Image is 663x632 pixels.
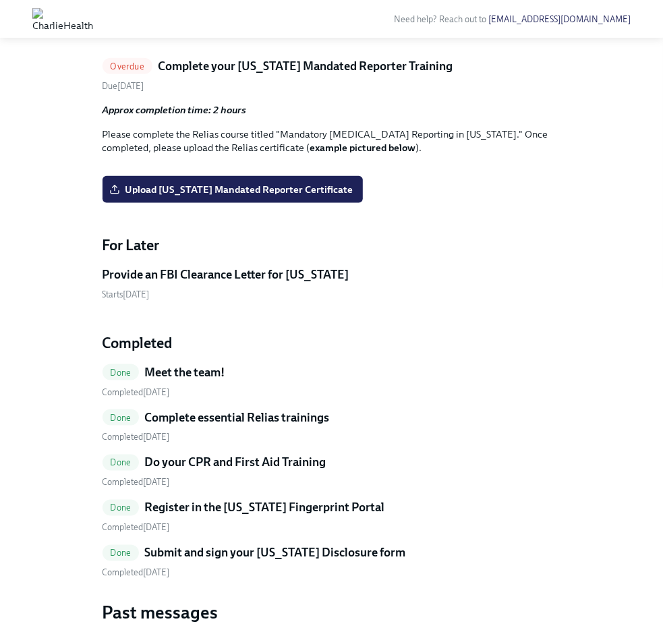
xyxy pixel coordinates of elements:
[144,364,225,380] h5: Meet the team!
[103,478,170,488] span: Sunday, October 12th 2025, 10:02 pm
[103,503,140,513] span: Done
[103,81,144,91] span: Due [DATE]
[103,333,561,353] h4: Completed
[103,266,561,301] a: Provide an FBI Clearance Letter for [US_STATE]Starts[DATE]
[158,58,453,74] h5: Complete your [US_STATE] Mandated Reporter Training
[103,455,561,489] a: DoneDo your CPR and First Aid Training Completed[DATE]
[103,387,170,397] span: Sunday, September 21st 2025, 7:36 pm
[103,458,140,468] span: Done
[103,368,140,378] span: Done
[488,14,631,24] a: [EMAIL_ADDRESS][DOMAIN_NAME]
[103,364,561,399] a: DoneMeet the team! Completed[DATE]
[103,61,152,71] span: Overdue
[103,500,561,534] a: DoneRegister in the [US_STATE] Fingerprint Portal Completed[DATE]
[103,568,170,578] span: Thursday, October 2nd 2025, 7:34 am
[103,413,140,423] span: Done
[103,58,561,92] a: OverdueComplete your [US_STATE] Mandated Reporter TrainingDue[DATE]
[32,8,93,30] img: CharlieHealth
[112,183,353,196] span: Upload [US_STATE] Mandated Reporter Certificate
[103,235,561,256] h4: For Later
[144,455,326,471] h5: Do your CPR and First Aid Training
[103,432,170,442] span: Monday, October 13th 2025, 12:34 am
[103,523,170,533] span: Sunday, October 12th 2025, 10:04 pm
[394,14,631,24] span: Need help? Reach out to
[144,409,329,426] h5: Complete essential Relias trainings
[103,545,561,579] a: DoneSubmit and sign your [US_STATE] Disclosure form Completed[DATE]
[310,142,416,154] strong: example pictured below
[103,104,247,116] strong: Approx completion time: 2 hours
[103,289,150,299] span: Monday, October 20th 2025, 9:00 am
[103,266,349,283] h5: Provide an FBI Clearance Letter for [US_STATE]
[144,545,405,561] h5: Submit and sign your [US_STATE] Disclosure form
[103,409,561,444] a: DoneComplete essential Relias trainings Completed[DATE]
[103,601,561,625] h3: Past messages
[103,127,561,154] p: Please complete the Relias course titled "Mandatory [MEDICAL_DATA] Reporting in [US_STATE]." Once...
[144,500,384,516] h5: Register in the [US_STATE] Fingerprint Portal
[103,176,363,203] label: Upload [US_STATE] Mandated Reporter Certificate
[103,548,140,558] span: Done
